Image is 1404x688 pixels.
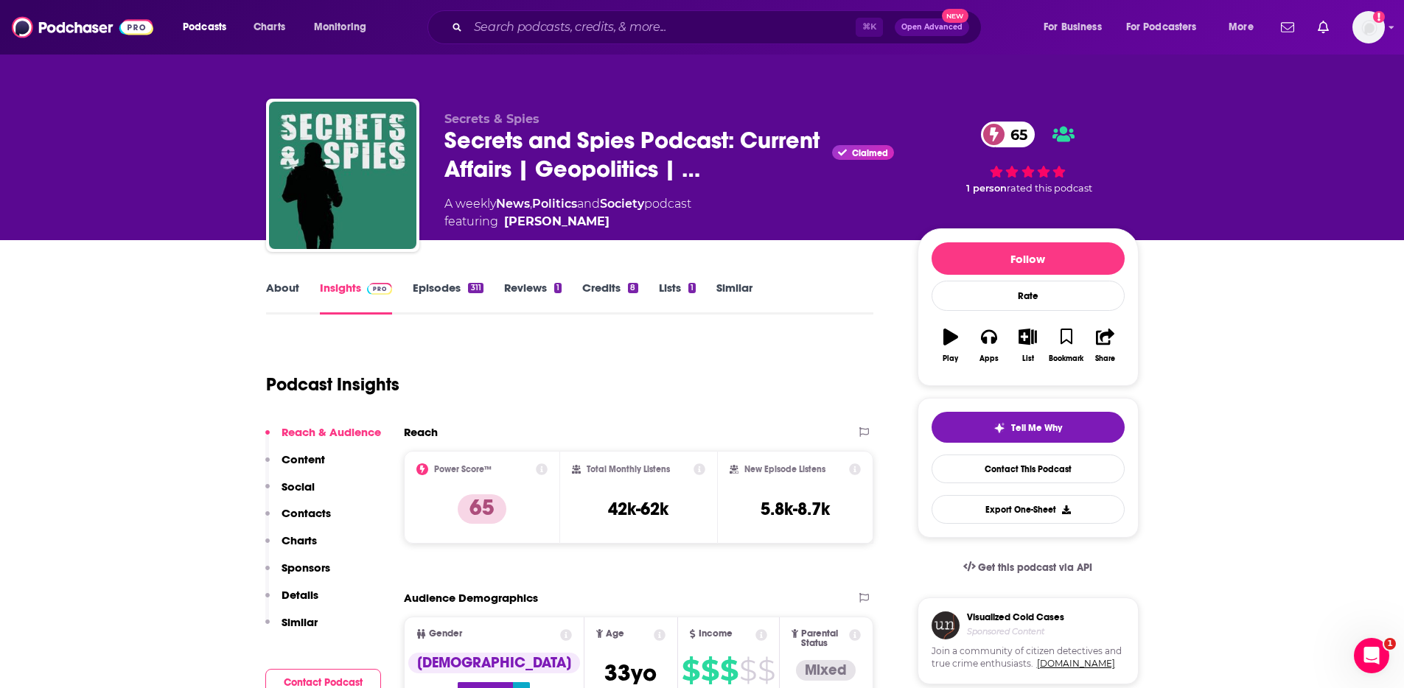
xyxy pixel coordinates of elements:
[404,591,538,605] h2: Audience Demographics
[659,281,696,315] a: Lists1
[282,588,318,602] p: Details
[282,615,318,629] p: Similar
[932,495,1125,524] button: Export One-Sheet
[1352,11,1385,43] button: Show profile menu
[282,561,330,575] p: Sponsors
[265,561,330,588] button: Sponsors
[582,281,638,315] a: Credits8
[966,183,1007,194] span: 1 person
[282,533,317,547] p: Charts
[413,281,483,315] a: Episodes311
[367,283,393,295] img: Podchaser Pro
[1354,638,1389,673] iframe: Intercom live chat
[1126,17,1197,38] span: For Podcasters
[1044,17,1102,38] span: For Business
[600,197,644,211] a: Society
[554,283,562,293] div: 1
[444,213,691,231] span: featuring
[441,10,996,44] div: Search podcasts, credits, & more...
[244,15,294,39] a: Charts
[1352,11,1385,43] img: User Profile
[720,659,738,682] span: $
[504,281,562,315] a: Reviews1
[970,319,1008,372] button: Apps
[282,506,331,520] p: Contacts
[265,452,325,480] button: Content
[978,561,1092,574] span: Get this podcast via API
[852,150,888,157] span: Claimed
[967,626,1064,636] h4: Sponsored Content
[444,112,539,126] span: Secrets & Spies
[901,24,963,31] span: Open Advanced
[265,533,317,561] button: Charts
[604,659,657,687] span: 33 yo
[761,498,830,520] h3: 5.8k-8.7k
[1384,638,1396,650] span: 1
[1049,354,1083,363] div: Bookmark
[1022,354,1034,363] div: List
[716,281,752,315] a: Similar
[918,112,1139,204] div: 65 1 personrated this podcast
[587,464,670,474] h2: Total Monthly Listens
[1275,15,1300,40] a: Show notifications dropdown
[496,197,530,211] a: News
[932,242,1125,275] button: Follow
[408,653,580,673] div: [DEMOGRAPHIC_DATA]
[304,15,385,39] button: open menu
[932,319,970,372] button: Play
[320,281,393,315] a: InsightsPodchaser Pro
[1086,319,1124,372] button: Share
[265,588,318,615] button: Details
[943,354,958,363] div: Play
[468,15,856,39] input: Search podcasts, credits, & more...
[606,629,624,639] span: Age
[183,17,226,38] span: Podcasts
[932,454,1125,483] a: Contact This Podcast
[265,506,331,533] button: Contacts
[993,422,1005,434] img: tell me why sparkle
[269,102,416,249] img: Secrets and Spies Podcast: Current Affairs | Geopolitics | Intelligence
[1008,319,1047,372] button: List
[1117,15,1218,39] button: open menu
[1218,15,1272,39] button: open menu
[314,17,366,38] span: Monitoring
[796,660,856,681] div: Mixed
[1037,658,1115,669] a: [DOMAIN_NAME]
[282,480,315,494] p: Social
[981,122,1035,147] a: 65
[577,197,600,211] span: and
[532,197,577,211] a: Politics
[895,18,969,36] button: Open AdvancedNew
[265,615,318,642] button: Similar
[12,13,153,41] a: Podchaser - Follow, Share and Rate Podcasts
[1011,422,1062,434] span: Tell Me Why
[1033,15,1120,39] button: open menu
[1047,319,1086,372] button: Bookmark
[254,17,285,38] span: Charts
[932,645,1125,670] span: Join a community of citizen detectives and true crime enthusiasts.
[951,550,1105,586] a: Get this podcast via API
[404,425,438,439] h2: Reach
[530,197,532,211] span: ,
[429,629,462,639] span: Gender
[1007,183,1092,194] span: rated this podcast
[979,354,999,363] div: Apps
[434,464,492,474] h2: Power Score™
[758,659,775,682] span: $
[282,425,381,439] p: Reach & Audience
[504,213,610,231] div: [PERSON_NAME]
[608,498,668,520] h3: 42k-62k
[688,283,696,293] div: 1
[265,480,315,507] button: Social
[266,373,399,396] h1: Podcast Insights
[801,629,847,648] span: Parental Status
[942,9,968,23] span: New
[699,629,733,639] span: Income
[282,452,325,466] p: Content
[628,283,638,293] div: 8
[266,281,299,315] a: About
[739,659,756,682] span: $
[1312,15,1335,40] a: Show notifications dropdown
[1373,11,1385,23] svg: Add a profile image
